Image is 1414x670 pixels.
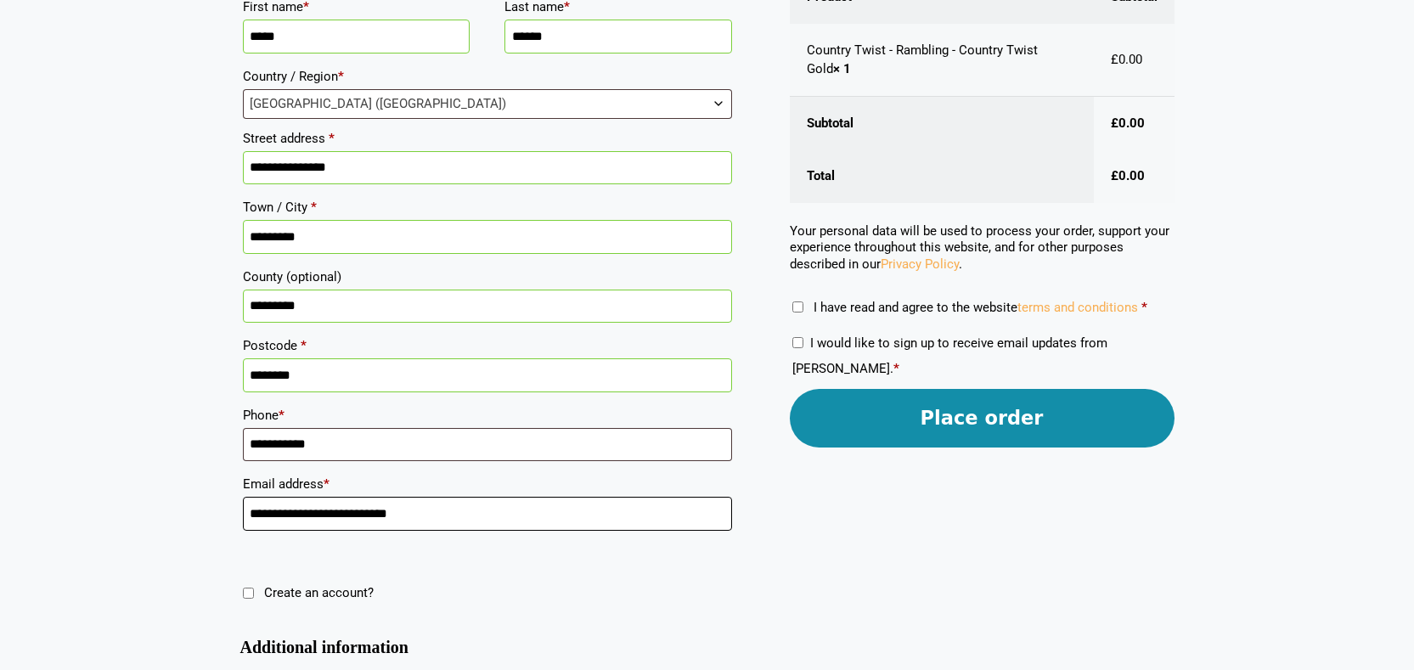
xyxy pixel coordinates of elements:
[1111,52,1118,67] span: £
[1111,52,1142,67] bdi: 0.00
[790,97,1094,150] th: Subtotal
[881,256,959,272] a: Privacy Policy
[1111,168,1145,183] bdi: 0.00
[243,471,732,497] label: Email address
[243,264,732,290] label: County
[792,335,1107,376] label: I would like to sign up to receive email updates from [PERSON_NAME].
[286,269,341,284] span: (optional)
[814,300,1138,315] span: I have read and agree to the website
[1017,300,1138,315] a: terms and conditions
[790,223,1175,273] p: Your personal data will be used to process your order, support your experience throughout this we...
[243,403,732,428] label: Phone
[1111,115,1118,131] span: £
[244,90,731,118] span: United Kingdom (UK)
[790,24,1094,97] td: Country Twist - Rambling - Country Twist Gold
[264,585,374,600] span: Create an account?
[792,301,803,312] input: I have read and agree to the websiteterms and conditions *
[1111,115,1145,131] bdi: 0.00
[240,645,735,651] h3: Additional information
[792,337,803,348] input: I would like to sign up to receive email updates from [PERSON_NAME].
[243,333,732,358] label: Postcode
[1141,300,1147,315] abbr: required
[790,389,1175,448] button: Place order
[243,126,732,151] label: Street address
[243,64,732,89] label: Country / Region
[243,588,254,599] input: Create an account?
[243,194,732,220] label: Town / City
[790,149,1094,203] th: Total
[243,89,732,119] span: Country / Region
[833,61,851,76] strong: × 1
[1111,168,1118,183] span: £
